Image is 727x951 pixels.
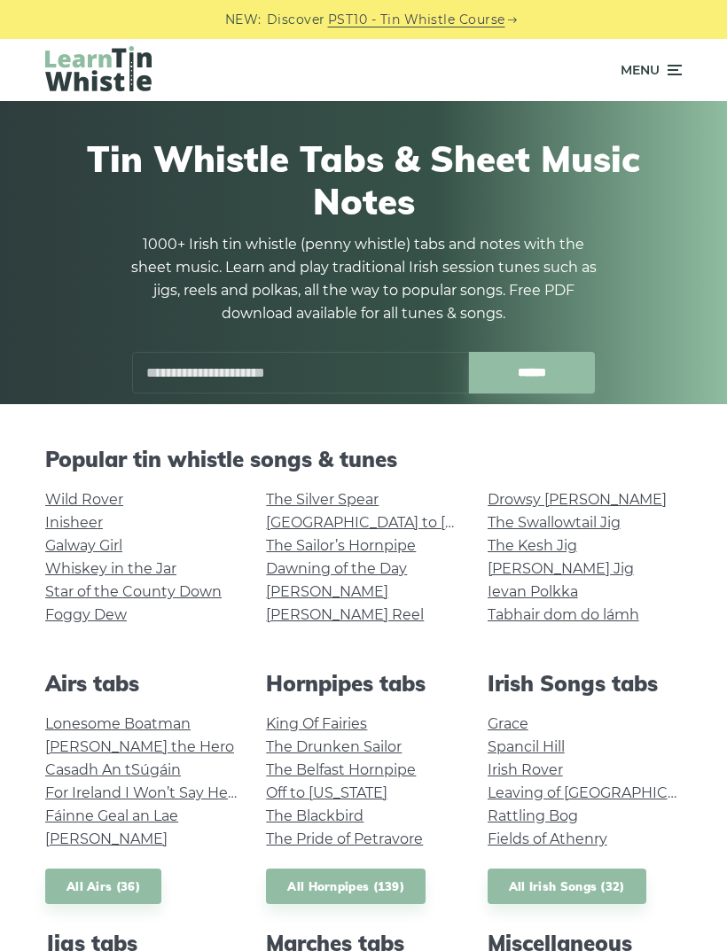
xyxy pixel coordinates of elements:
a: Spancil Hill [488,738,565,755]
a: [PERSON_NAME] Jig [488,560,634,577]
a: Inisheer [45,514,103,531]
a: Off to [US_STATE] [266,784,387,801]
span: Menu [621,48,660,92]
a: Grace [488,715,528,732]
a: [PERSON_NAME] [45,830,168,847]
a: [PERSON_NAME] the Hero [45,738,234,755]
a: All Airs (36) [45,869,161,905]
a: All Hornpipes (139) [266,869,426,905]
h1: Tin Whistle Tabs & Sheet Music Notes [45,137,682,222]
h2: Irish Songs tabs [488,671,682,697]
a: Leaving of [GEOGRAPHIC_DATA] [488,784,716,801]
a: Whiskey in the Jar [45,560,176,577]
a: The Belfast Hornpipe [266,761,416,778]
h2: Popular tin whistle songs & tunes [45,447,682,472]
a: Wild Rover [45,491,123,508]
a: The Drunken Sailor [266,738,402,755]
a: Rattling Bog [488,807,578,824]
a: The Blackbird [266,807,363,824]
a: Casadh An tSúgáin [45,761,181,778]
img: LearnTinWhistle.com [45,46,152,91]
a: The Sailor’s Hornpipe [266,537,416,554]
a: Drowsy [PERSON_NAME] [488,491,667,508]
a: Irish Rover [488,761,563,778]
a: Star of the County Down [45,583,222,600]
a: The Silver Spear [266,491,379,508]
a: Tabhair dom do lámh [488,606,639,623]
a: The Pride of Petravore [266,830,423,847]
a: The Swallowtail Jig [488,514,621,531]
a: For Ireland I Won’t Say Her Name [45,784,280,801]
a: King Of Fairies [266,715,367,732]
p: 1000+ Irish tin whistle (penny whistle) tabs and notes with the sheet music. Learn and play tradi... [124,233,603,325]
a: Dawning of the Day [266,560,407,577]
a: Fields of Athenry [488,830,607,847]
h2: Airs tabs [45,671,239,697]
a: [PERSON_NAME] [266,583,388,600]
a: Ievan Polkka [488,583,578,600]
a: All Irish Songs (32) [488,869,646,905]
a: Galway Girl [45,537,122,554]
a: Foggy Dew [45,606,127,623]
h2: Hornpipes tabs [266,671,460,697]
a: [PERSON_NAME] Reel [266,606,424,623]
a: Fáinne Geal an Lae [45,807,178,824]
a: The Kesh Jig [488,537,577,554]
a: Lonesome Boatman [45,715,191,732]
a: [GEOGRAPHIC_DATA] to [GEOGRAPHIC_DATA] [266,514,593,531]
